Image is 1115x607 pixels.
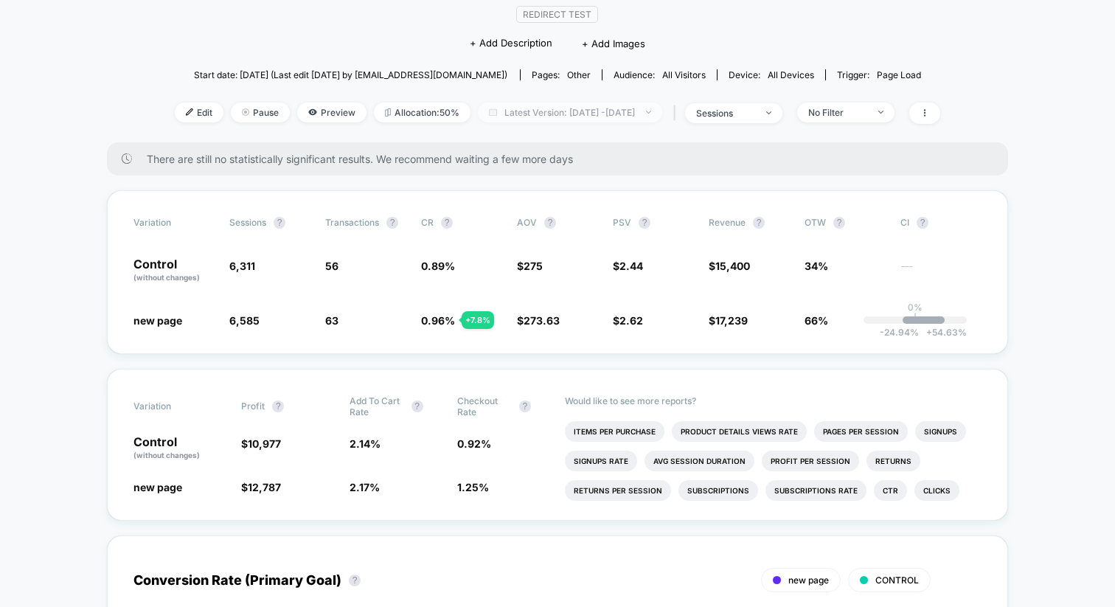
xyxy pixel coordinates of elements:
[915,421,966,442] li: Signups
[565,395,982,406] p: Would like to see more reports?
[229,260,255,272] span: 6,311
[470,36,552,51] span: + Add Description
[350,437,381,450] span: 2.14 %
[421,314,455,327] span: 0.96 %
[524,260,543,272] span: 275
[457,437,491,450] span: 0.92 %
[565,421,664,442] li: Items Per Purchase
[516,6,598,23] span: Redirect Test
[567,69,591,80] span: other
[229,217,266,228] span: Sessions
[517,217,537,228] span: AOV
[133,217,215,229] span: Variation
[762,451,859,471] li: Profit Per Session
[917,217,928,229] button: ?
[457,395,512,417] span: Checkout Rate
[678,480,758,501] li: Subscriptions
[248,481,281,493] span: 12,787
[768,69,814,80] span: all devices
[325,260,338,272] span: 56
[837,69,921,80] div: Trigger:
[833,217,845,229] button: ?
[272,400,284,412] button: ?
[805,217,886,229] span: OTW
[672,421,807,442] li: Product Details Views Rate
[186,108,193,116] img: edit
[880,327,919,338] span: -24.94 %
[248,437,281,450] span: 10,977
[325,314,338,327] span: 63
[582,38,645,49] span: + Add Images
[462,311,494,329] div: + 7.8 %
[765,480,866,501] li: Subscriptions Rate
[133,436,226,461] p: Control
[565,451,637,471] li: Signups Rate
[788,575,829,586] span: new page
[241,400,265,412] span: Profit
[229,314,260,327] span: 6,585
[242,108,249,116] img: end
[878,111,883,114] img: end
[349,575,361,586] button: ?
[478,103,662,122] span: Latest Version: [DATE] - [DATE]
[662,69,706,80] span: All Visitors
[766,111,771,114] img: end
[614,69,706,80] div: Audience:
[709,314,748,327] span: $
[133,481,182,493] span: new page
[814,421,908,442] li: Pages Per Session
[908,302,923,313] p: 0%
[421,217,434,228] span: CR
[411,400,423,412] button: ?
[926,327,932,338] span: +
[532,69,591,80] div: Pages:
[133,273,200,282] span: (without changes)
[421,260,455,272] span: 0.89 %
[175,103,223,122] span: Edit
[805,314,828,327] span: 66%
[350,481,380,493] span: 2.17 %
[619,260,643,272] span: 2.44
[489,108,497,116] img: calendar
[231,103,290,122] span: Pause
[613,314,643,327] span: $
[374,103,470,122] span: Allocation: 50%
[866,451,920,471] li: Returns
[133,395,215,417] span: Variation
[877,69,921,80] span: Page Load
[325,217,379,228] span: Transactions
[805,260,828,272] span: 34%
[565,480,671,501] li: Returns Per Session
[645,451,754,471] li: Avg Session Duration
[919,327,967,338] span: 54.63 %
[874,480,907,501] li: Ctr
[619,314,643,327] span: 2.62
[133,258,215,283] p: Control
[900,217,982,229] span: CI
[613,217,631,228] span: PSV
[914,313,917,324] p: |
[808,107,867,118] div: No Filter
[709,217,746,228] span: Revenue
[753,217,765,229] button: ?
[696,108,755,119] div: sessions
[519,400,531,412] button: ?
[646,111,651,114] img: end
[274,217,285,229] button: ?
[133,314,182,327] span: new page
[717,69,825,80] span: Device:
[457,481,489,493] span: 1.25 %
[385,108,391,117] img: rebalance
[709,260,750,272] span: $
[517,260,543,272] span: $
[441,217,453,229] button: ?
[715,260,750,272] span: 15,400
[133,451,200,459] span: (without changes)
[147,153,979,165] span: There are still no statistically significant results. We recommend waiting a few more days
[914,480,959,501] li: Clicks
[670,103,685,124] span: |
[241,437,281,450] span: $
[639,217,650,229] button: ?
[194,69,507,80] span: Start date: [DATE] (Last edit [DATE] by [EMAIL_ADDRESS][DOMAIN_NAME])
[900,262,982,283] span: ---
